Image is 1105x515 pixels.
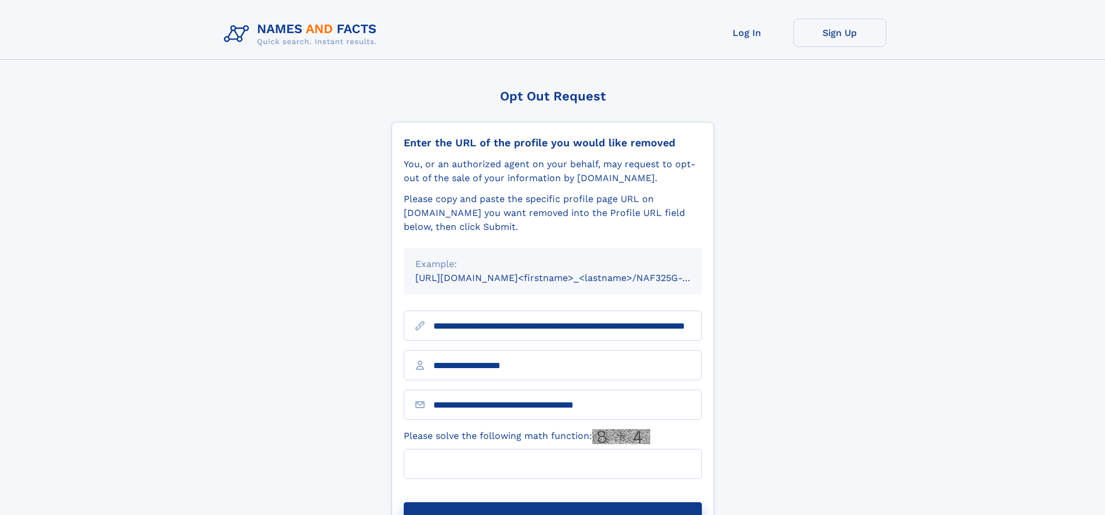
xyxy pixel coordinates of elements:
img: Logo Names and Facts [219,19,386,50]
div: Enter the URL of the profile you would like removed [404,136,702,149]
a: Log In [701,19,794,47]
small: [URL][DOMAIN_NAME]<firstname>_<lastname>/NAF325G-xxxxxxxx [415,272,724,283]
div: Please copy and paste the specific profile page URL on [DOMAIN_NAME] you want removed into the Pr... [404,192,702,234]
div: Example: [415,257,690,271]
a: Sign Up [794,19,886,47]
label: Please solve the following math function: [404,429,650,444]
div: Opt Out Request [392,89,714,103]
div: You, or an authorized agent on your behalf, may request to opt-out of the sale of your informatio... [404,157,702,185]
